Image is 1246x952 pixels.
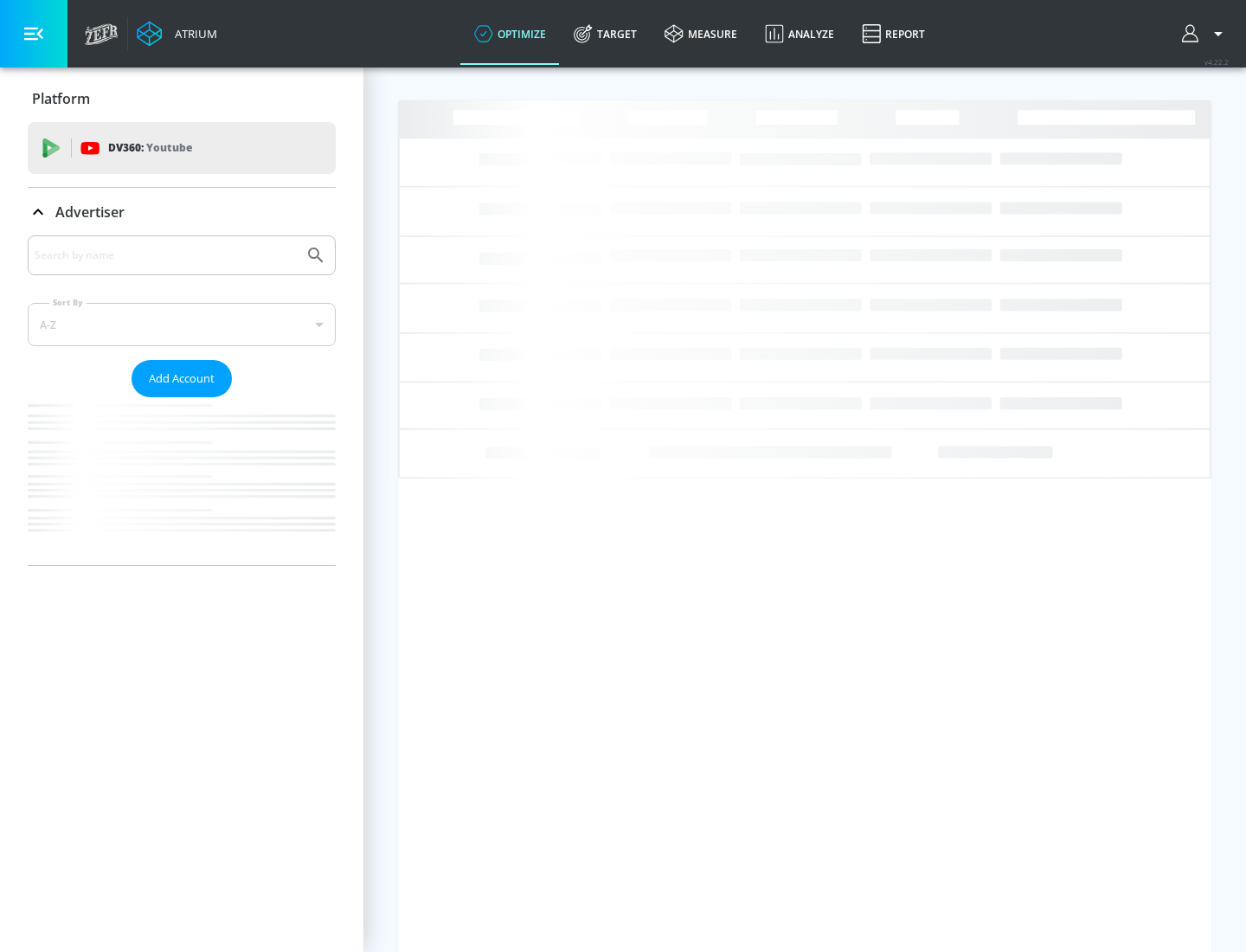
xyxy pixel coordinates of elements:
a: measure [651,3,751,65]
a: Atrium [137,21,217,47]
a: optimize [460,3,560,65]
div: Advertiser [28,235,336,565]
div: DV360: Youtube [28,122,336,174]
p: Platform [32,89,90,108]
p: Youtube [146,138,192,157]
button: Add Account [132,360,232,397]
a: Target [560,3,651,65]
nav: list of Advertiser [28,397,336,565]
input: Search by name [35,244,297,267]
p: DV360: [108,138,192,158]
div: Platform [28,74,336,123]
p: Advertiser [55,203,125,222]
a: Report [848,3,939,65]
div: Advertiser [28,188,336,236]
span: Add Account [149,369,215,389]
div: Atrium [168,26,217,42]
span: v 4.22.2 [1204,57,1229,67]
div: A-Z [28,303,336,346]
label: Sort By [49,297,87,308]
a: Analyze [751,3,848,65]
